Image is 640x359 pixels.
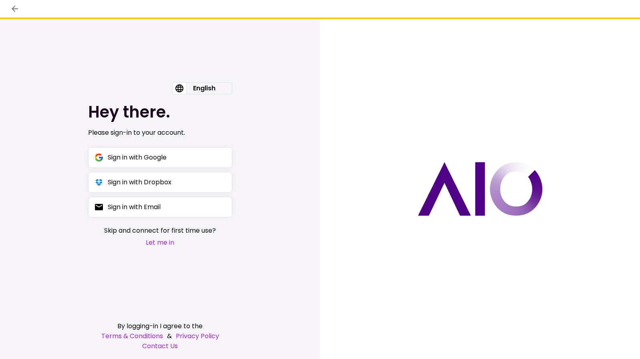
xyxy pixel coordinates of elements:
[108,177,171,187] div: Sign in with Dropbox
[101,331,163,341] a: Terms & Conditions
[88,102,232,122] h1: Hey there.
[88,331,232,341] div: &
[104,237,216,247] button: Let me in
[88,197,232,217] button: Sign in with Email
[176,331,219,341] a: Privacy Policy
[88,341,232,351] a: Contact Us
[88,172,232,193] button: Sign in with Dropbox
[8,2,22,16] button: back
[104,225,216,235] span: Skip and connect for first time use?
[88,147,232,168] button: Sign in with Google
[418,162,543,216] img: AIO logo
[108,202,161,212] div: Sign in with Email
[187,83,222,94] div: English
[88,321,232,331] div: By logging-in I agree to the
[88,128,232,138] div: Please sign-in to your account.
[108,152,167,162] div: Sign in with Google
